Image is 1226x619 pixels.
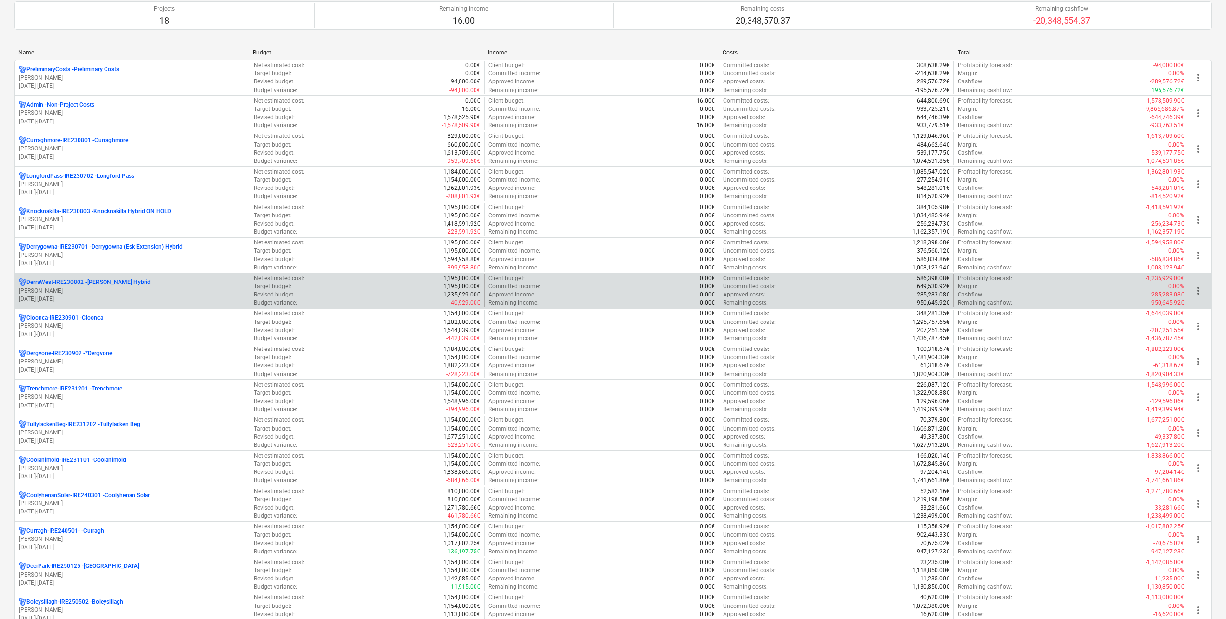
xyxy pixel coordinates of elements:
[1192,250,1204,261] span: more_vert
[446,264,480,272] p: -399,958.80€
[443,220,480,228] p: 1,418,591.92€
[19,136,26,145] div: Project has multi currencies enabled
[1178,573,1226,619] iframe: Chat Widget
[1168,176,1184,184] p: 0.00%
[19,437,246,445] p: [DATE] - [DATE]
[19,243,246,268] div: Derrygowna-IRE230701 -Derrygowna (Esk Extension) Hybrid[PERSON_NAME][DATE]-[DATE]
[19,491,246,516] div: CoolyhenanSolar-IRE240301 -Coolyhenan Solar[PERSON_NAME][DATE]-[DATE]
[912,264,949,272] p: 1,008,123.94€
[254,256,295,264] p: Revised budget :
[19,295,246,303] p: [DATE] - [DATE]
[254,61,304,69] p: Net estimated cost :
[958,61,1012,69] p: Profitability forecast :
[1192,391,1204,403] span: more_vert
[19,402,246,410] p: [DATE] - [DATE]
[19,251,246,259] p: [PERSON_NAME]
[19,172,26,180] div: Project has multi currencies enabled
[488,121,539,130] p: Remaining income :
[1146,203,1184,212] p: -1,418,591.92€
[154,15,175,27] p: 18
[488,168,525,176] p: Client budget :
[254,192,297,201] p: Budget variance :
[154,5,175,13] p: Projects
[254,228,297,236] p: Budget variance :
[958,157,1012,165] p: Remaining cashflow :
[1150,256,1184,264] p: -586,834.86€
[723,149,765,157] p: Approved costs :
[254,203,304,212] p: Net estimated cost :
[723,97,769,105] p: Committed costs :
[1192,214,1204,226] span: more_vert
[488,86,539,94] p: Remaining income :
[254,157,297,165] p: Budget variance :
[700,212,715,220] p: 0.00€
[1150,184,1184,192] p: -548,281.01€
[26,314,103,322] p: Cloonca-IRE230901 - Cloonca
[19,385,246,409] div: Trenchmore-IRE231201 -Trenchmore[PERSON_NAME][DATE]-[DATE]
[1150,220,1184,228] p: -256,234.73€
[26,385,122,393] p: Trenchmore-IRE231201 - Trenchmore
[19,598,26,606] div: Project has multi currencies enabled
[446,228,480,236] p: -223,591.92€
[19,508,246,516] p: [DATE] - [DATE]
[958,132,1012,140] p: Profitability forecast :
[958,264,1012,272] p: Remaining cashflow :
[488,113,536,121] p: Approved income :
[488,212,540,220] p: Committed income :
[19,606,246,614] p: [PERSON_NAME]
[700,256,715,264] p: 0.00€
[451,78,480,86] p: 94,000.00€
[1168,247,1184,255] p: 0.00%
[488,264,539,272] p: Remaining income :
[19,66,26,74] div: Project has multi currencies enabled
[254,220,295,228] p: Revised budget :
[19,136,246,161] div: Curraghmore-IRE230801 -Curraghmore[PERSON_NAME][DATE]-[DATE]
[19,243,26,251] div: Project has multi currencies enabled
[915,69,949,78] p: -214,638.29€
[443,184,480,192] p: 1,362,801.93€
[19,259,246,268] p: [DATE] - [DATE]
[723,113,765,121] p: Approved costs :
[958,97,1012,105] p: Profitability forecast :
[723,168,769,176] p: Committed costs :
[26,172,134,180] p: LongfordPass-IRE230702 - Longford Pass
[465,61,480,69] p: 0.00€
[254,212,291,220] p: Target budget :
[917,203,949,212] p: 384,105.98€
[19,145,246,153] p: [PERSON_NAME]
[254,141,291,149] p: Target budget :
[723,78,765,86] p: Approved costs :
[19,579,246,587] p: [DATE] - [DATE]
[19,366,246,374] p: [DATE] - [DATE]
[439,15,488,27] p: 16.00
[917,192,949,201] p: 814,520.92€
[465,97,480,105] p: 0.00€
[912,168,949,176] p: 1,085,547.02€
[19,109,246,117] p: [PERSON_NAME]
[465,69,480,78] p: 0.00€
[19,278,26,286] div: Project has multi currencies enabled
[723,228,768,236] p: Remaining costs :
[1168,212,1184,220] p: 0.00%
[19,571,246,579] p: [PERSON_NAME]
[488,247,540,255] p: Committed income :
[254,113,295,121] p: Revised budget :
[19,314,246,338] div: Cloonca-IRE230901 -Cloonca[PERSON_NAME][DATE]-[DATE]
[1168,141,1184,149] p: 0.00%
[254,176,291,184] p: Target budget :
[917,220,949,228] p: 256,234.73€
[19,543,246,552] p: [DATE] - [DATE]
[254,78,295,86] p: Revised budget :
[19,562,26,570] div: Project has multi currencies enabled
[958,78,984,86] p: Cashflow :
[254,97,304,105] p: Net estimated cost :
[958,220,984,228] p: Cashflow :
[912,157,949,165] p: 1,074,531.85€
[26,456,126,464] p: Coolanimoid-IRE231101 - Coolanimoid
[19,456,26,464] div: Project has multi currencies enabled
[1150,113,1184,121] p: -644,746.39€
[1150,192,1184,201] p: -814,520.92€
[448,132,480,140] p: 829,000.00€
[697,97,715,105] p: 16.00€
[958,105,977,113] p: Margin :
